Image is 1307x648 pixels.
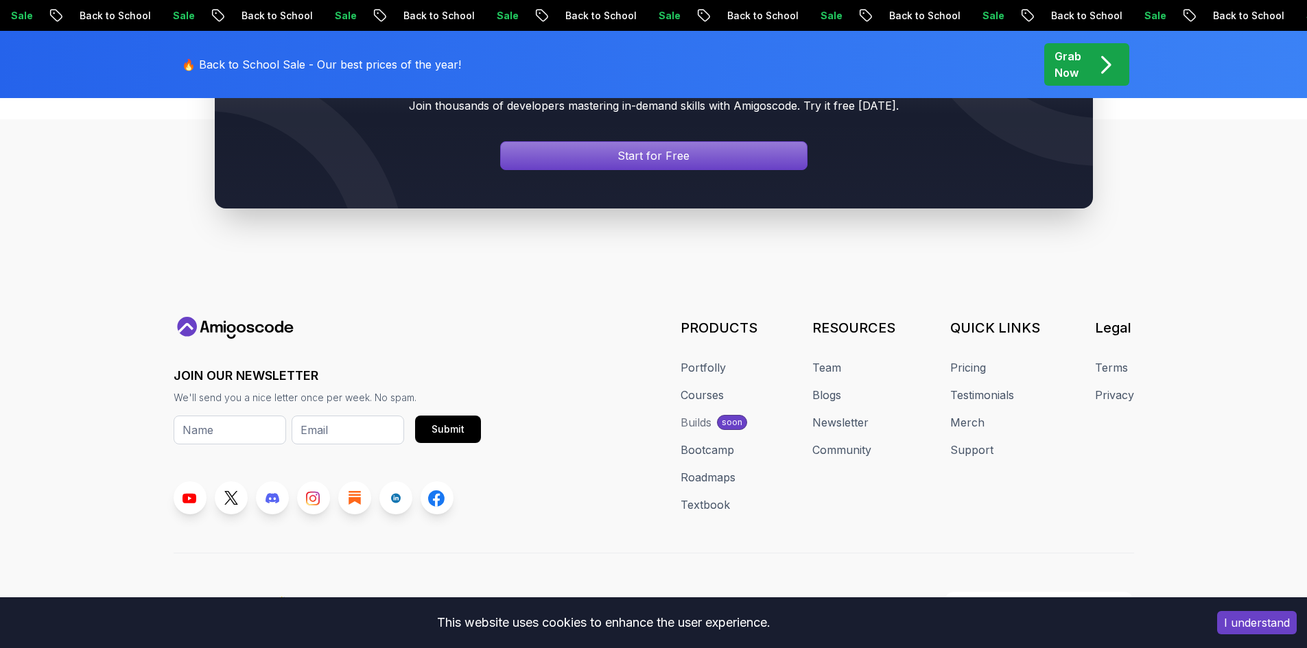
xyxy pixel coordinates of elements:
[950,442,993,458] a: Support
[519,9,613,23] p: Back to School
[1098,9,1142,23] p: Sale
[451,9,495,23] p: Sale
[812,359,841,376] a: Team
[127,9,171,23] p: Sale
[274,594,287,610] span: 👋
[843,9,937,23] p: Back to School
[174,416,286,444] input: Name
[812,442,871,458] a: Community
[613,9,657,23] p: Sale
[432,422,464,436] div: Submit
[215,481,248,514] a: Twitter link
[415,416,481,443] button: Submit
[681,442,734,458] a: Bootcamp
[681,496,730,513] a: Textbook
[516,594,716,610] p: © 2025 Amigoscode. All rights reserved.
[937,9,980,23] p: Sale
[421,481,454,514] a: Facebook link
[1095,387,1134,403] a: Privacy
[812,318,895,337] h3: RESOURCES
[681,469,735,485] a: Roadmaps
[950,359,986,376] a: Pricing
[681,359,726,376] a: Portfolly
[1095,318,1134,337] h3: Legal
[174,366,481,385] h3: JOIN OUR NEWSLETTER
[10,608,1197,638] div: This website uses cookies to enhance the user experience.
[967,595,1125,609] p: [EMAIL_ADDRESS][DOMAIN_NAME]
[1095,359,1128,376] a: Terms
[1260,9,1304,23] p: Sale
[196,9,289,23] p: Back to School
[812,414,869,431] a: Newsletter
[289,9,333,23] p: Sale
[242,97,1065,114] p: Join thousands of developers mastering in-demand skills with Amigoscode. Try it free [DATE].
[812,387,841,403] a: Blogs
[950,387,1014,403] a: Testimonials
[297,481,330,514] a: Instagram link
[944,592,1134,612] a: [EMAIL_ADDRESS][DOMAIN_NAME]
[775,9,819,23] p: Sale
[379,481,412,514] a: LinkedIn link
[34,9,127,23] p: Back to School
[174,481,207,514] a: Youtube link
[722,417,742,428] p: soon
[182,56,461,73] p: 🔥 Back to School Sale - Our best prices of the year!
[292,416,404,444] input: Email
[1167,9,1260,23] p: Back to School
[500,141,808,170] a: Signin page
[338,481,371,514] a: Blog link
[681,318,757,337] h3: PRODUCTS
[1217,611,1297,634] button: Accept cookies
[1005,9,1098,23] p: Back to School
[681,387,724,403] a: Courses
[617,147,690,164] p: Start for Free
[681,9,775,23] p: Back to School
[950,318,1040,337] h3: QUICK LINKS
[681,414,711,431] div: Builds
[174,391,481,405] p: We'll send you a nice letter once per week. No spam.
[174,594,288,610] p: Assalamualaikum
[357,9,451,23] p: Back to School
[950,414,985,431] a: Merch
[256,481,289,514] a: Discord link
[1055,48,1081,81] p: Grab Now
